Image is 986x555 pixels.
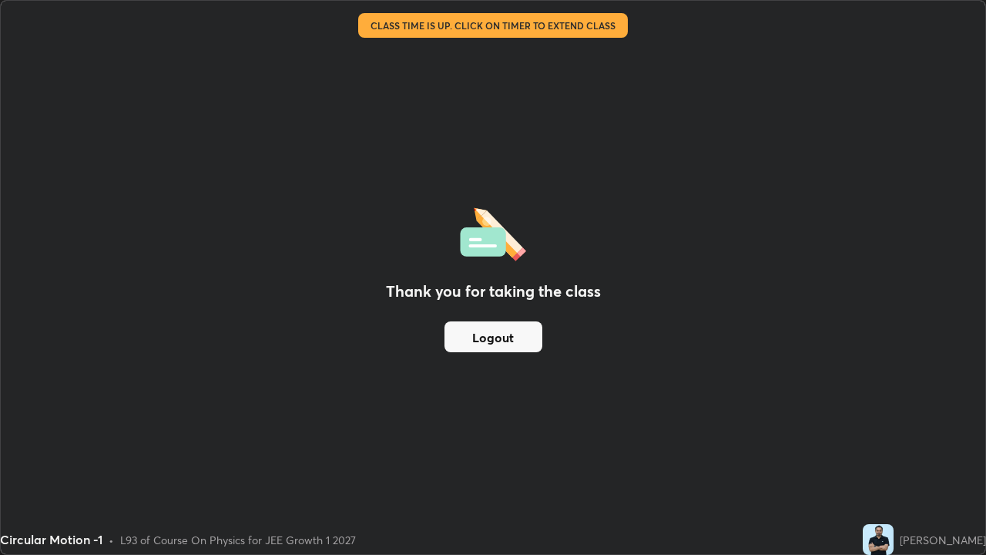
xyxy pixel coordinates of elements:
[900,532,986,548] div: [PERSON_NAME]
[120,532,356,548] div: L93 of Course On Physics for JEE Growth 1 2027
[109,532,114,548] div: •
[386,280,601,303] h2: Thank you for taking the class
[460,203,526,261] img: offlineFeedback.1438e8b3.svg
[863,524,894,555] img: 0aa4a9aead7a489ea7c77bce355376cd.jpg
[444,321,542,352] button: Logout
